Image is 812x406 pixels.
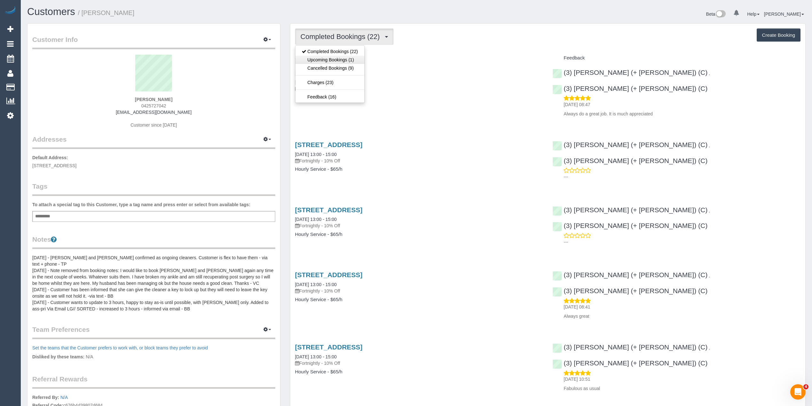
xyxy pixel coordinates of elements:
[295,217,337,222] a: [DATE] 13:00 - 15:00
[552,157,707,164] a: (3) [PERSON_NAME] (+ [PERSON_NAME]) (C)
[564,101,800,108] p: [DATE] 08:47
[747,12,760,17] a: Help
[709,345,710,350] span: ,
[564,111,800,117] p: Always do a great job. It is much appreciated
[295,152,337,157] a: [DATE] 13:00 - 15:00
[32,235,275,249] legend: Notes
[564,385,800,392] p: Fabulous as usual
[60,395,68,400] a: N/A
[295,47,364,56] a: Completed Bookings (22)
[295,141,363,148] a: [STREET_ADDRESS]
[295,354,337,359] a: [DATE] 13:00 - 15:00
[32,35,275,49] legend: Customer Info
[552,287,707,294] a: (3) [PERSON_NAME] (+ [PERSON_NAME]) (C)
[141,103,166,108] span: 0425727042
[706,12,726,17] a: Beta
[295,232,543,237] h4: Hourly Service - $65/h
[709,273,710,278] span: ,
[803,384,808,389] span: 4
[552,271,707,278] a: (3) [PERSON_NAME] (+ [PERSON_NAME]) (C)
[32,154,68,161] label: Default Address:
[757,28,800,42] button: Create Booking
[295,55,543,61] h4: Service
[709,143,710,148] span: ,
[32,254,275,312] pre: [DATE] - [PERSON_NAME] and [PERSON_NAME] confirmed as ongoing cleaners. Customer is flex to have ...
[135,97,172,102] strong: [PERSON_NAME]
[78,9,135,16] small: / [PERSON_NAME]
[552,69,707,76] a: (3) [PERSON_NAME] (+ [PERSON_NAME]) (C)
[295,94,543,100] h4: Hourly Service - $65/h
[86,354,93,359] span: N/A
[295,93,364,101] a: Feedback (16)
[32,354,84,360] label: Disliked by these teams:
[715,10,726,19] img: New interface
[552,359,707,367] a: (3) [PERSON_NAME] (+ [PERSON_NAME]) (C)
[564,239,800,245] p: ---
[32,374,275,389] legend: Referral Rewards
[564,304,800,310] p: [DATE] 08:41
[27,6,75,17] a: Customers
[709,71,710,76] span: ,
[295,85,543,92] p: Fortnightly - 10% Off
[295,297,543,302] h4: Hourly Service - $65/h
[295,158,543,164] p: Fortnightly - 10% Off
[32,394,59,401] label: Referred By:
[32,201,250,208] label: To attach a special tag to this Customer, type a tag name and press enter or select from availabl...
[709,208,710,213] span: ,
[564,174,800,180] p: ---
[295,78,364,87] a: Charges (23)
[552,55,800,61] h4: Feedback
[32,325,275,339] legend: Team Preferences
[295,360,543,366] p: Fortnightly - 10% Off
[295,271,363,278] a: [STREET_ADDRESS]
[295,28,394,45] button: Completed Bookings (22)
[552,222,707,229] a: (3) [PERSON_NAME] (+ [PERSON_NAME]) (C)
[295,206,363,214] a: [STREET_ADDRESS]
[564,376,800,382] p: [DATE] 10:51
[32,163,76,168] span: [STREET_ADDRESS]
[4,6,17,15] img: Automaid Logo
[301,33,383,41] span: Completed Bookings (22)
[552,141,707,148] a: (3) [PERSON_NAME] (+ [PERSON_NAME]) (C)
[32,345,208,350] a: Set the teams that the Customer prefers to work with, or block teams they prefer to avoid
[295,64,364,72] a: Cancelled Bookings (9)
[295,369,543,375] h4: Hourly Service - $65/h
[552,206,707,214] a: (3) [PERSON_NAME] (+ [PERSON_NAME]) (C)
[764,12,804,17] a: [PERSON_NAME]
[295,288,543,294] p: Fortnightly - 10% Off
[32,182,275,196] legend: Tags
[130,122,177,128] span: Customer since [DATE]
[552,85,707,92] a: (3) [PERSON_NAME] (+ [PERSON_NAME]) (C)
[295,223,543,229] p: Fortnightly - 10% Off
[564,313,800,319] p: Always great
[552,343,707,351] a: (3) [PERSON_NAME] (+ [PERSON_NAME]) (C)
[295,56,364,64] a: Upcoming Bookings (1)
[295,343,363,351] a: [STREET_ADDRESS]
[116,110,191,115] a: [EMAIL_ADDRESS][DOMAIN_NAME]
[295,282,337,287] a: [DATE] 13:00 - 15:00
[790,384,806,400] iframe: Intercom live chat
[295,167,543,172] h4: Hourly Service - $65/h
